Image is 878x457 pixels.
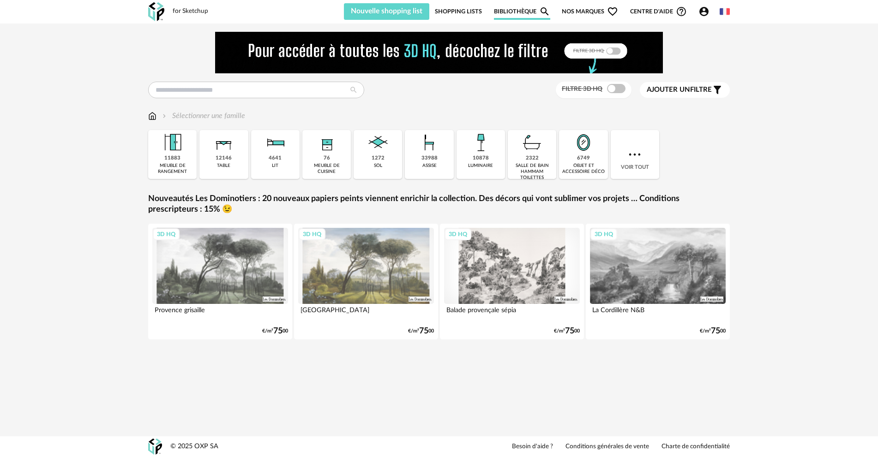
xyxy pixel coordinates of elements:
[647,86,690,93] span: Ajouter un
[698,6,714,17] span: Account Circle icon
[590,228,617,240] div: 3D HQ
[372,155,385,162] div: 1272
[676,6,687,17] span: Help Circle Outline icon
[421,155,438,162] div: 33988
[607,6,618,17] span: Heart Outline icon
[148,224,292,339] a: 3D HQ Provence grisaille €/m²7500
[215,32,663,73] img: FILTRE%20HQ%20NEW_V1%20(4).gif
[565,328,574,334] span: 75
[148,2,164,21] img: OXP
[562,163,605,175] div: objet et accessoire déco
[299,228,325,240] div: 3D HQ
[344,3,429,20] button: Nouvelle shopping list
[152,304,288,322] div: Provence grisaille
[148,194,730,215] a: Nouveautés Les Dominotiers : 20 nouveaux papiers peints viennent enrichir la collection. Des déco...
[273,328,283,334] span: 75
[468,130,493,155] img: Luminaire.png
[366,130,391,155] img: Sol.png
[272,163,278,169] div: lit
[269,155,282,162] div: 4641
[526,155,539,162] div: 2322
[160,130,185,155] img: Meuble%20de%20rangement.png
[440,224,584,339] a: 3D HQ Balade provençale sépia €/m²7500
[565,443,649,451] a: Conditions générales de vente
[314,130,339,155] img: Rangement.png
[211,130,236,155] img: Table.png
[153,228,180,240] div: 3D HQ
[473,155,489,162] div: 10878
[494,3,550,20] a: BibliothèqueMagnify icon
[611,130,659,179] div: Voir tout
[520,130,545,155] img: Salle%20de%20bain.png
[562,86,602,92] span: Filtre 3D HQ
[298,304,434,322] div: [GEOGRAPHIC_DATA]
[262,328,288,334] div: €/m² 00
[170,442,218,451] div: © 2025 OXP SA
[173,7,208,16] div: for Sketchup
[374,163,382,169] div: sol
[512,443,553,451] a: Besoin d'aide ?
[662,443,730,451] a: Charte de confidentialité
[468,163,493,169] div: luminaire
[435,3,482,20] a: Shopping Lists
[161,111,168,121] img: svg+xml;base64,PHN2ZyB3aWR0aD0iMTYiIGhlaWdodD0iMTYiIHZpZXdCb3g9IjAgMCAxNiAxNiIgZmlsbD0ibm9uZSIgeG...
[711,328,720,334] span: 75
[586,224,730,339] a: 3D HQ La Cordillère N&B €/m²7500
[161,111,245,121] div: Sélectionner une famille
[445,228,471,240] div: 3D HQ
[577,155,590,162] div: 6749
[571,130,596,155] img: Miroir.png
[698,6,710,17] span: Account Circle icon
[554,328,580,334] div: €/m² 00
[712,84,723,95] span: Filter icon
[148,111,156,121] img: svg+xml;base64,PHN2ZyB3aWR0aD0iMTYiIGhlaWdodD0iMTciIHZpZXdCb3g9IjAgMCAxNiAxNyIgZmlsbD0ibm9uZSIgeG...
[700,328,726,334] div: €/m² 00
[216,155,232,162] div: 12146
[511,163,553,181] div: salle de bain hammam toilettes
[590,304,726,322] div: La Cordillère N&B
[164,155,180,162] div: 11883
[419,328,428,334] span: 75
[640,82,730,98] button: Ajouter unfiltre Filter icon
[324,155,330,162] div: 76
[217,163,230,169] div: table
[630,6,687,17] span: Centre d'aideHelp Circle Outline icon
[444,304,580,322] div: Balade provençale sépia
[562,3,618,20] span: Nos marques
[151,163,194,175] div: meuble de rangement
[263,130,288,155] img: Literie.png
[626,146,643,163] img: more.7b13dc1.svg
[408,328,434,334] div: €/m² 00
[148,439,162,455] img: OXP
[305,163,348,175] div: meuble de cuisine
[720,6,730,17] img: fr
[351,7,422,15] span: Nouvelle shopping list
[539,6,550,17] span: Magnify icon
[294,224,438,339] a: 3D HQ [GEOGRAPHIC_DATA] €/m²7500
[647,85,712,95] span: filtre
[422,163,437,169] div: assise
[417,130,442,155] img: Assise.png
